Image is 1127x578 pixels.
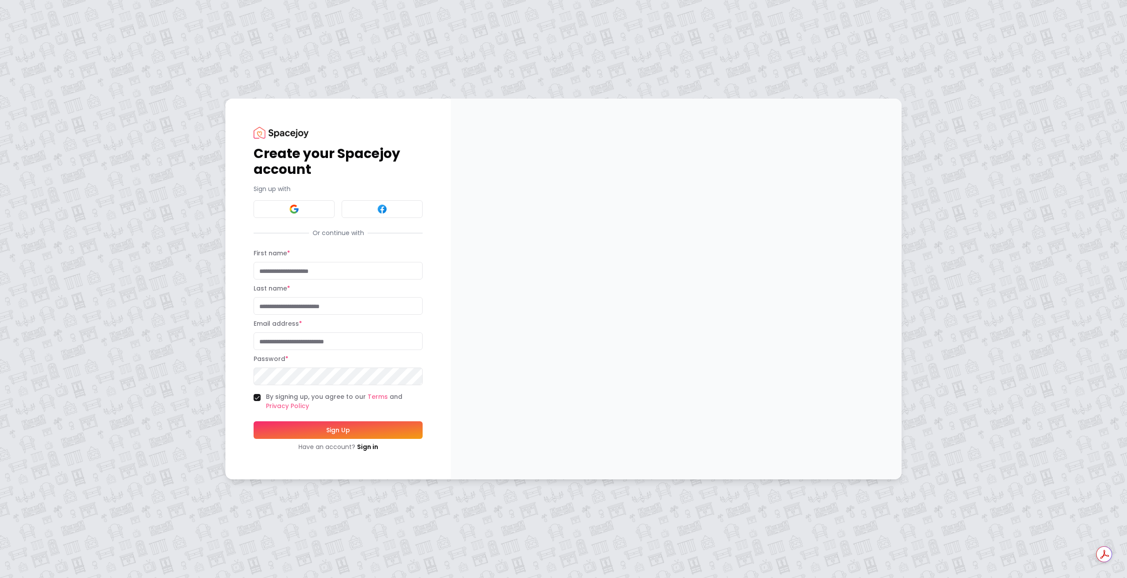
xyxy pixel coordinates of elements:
img: Spacejoy Logo [254,127,309,139]
h1: Create your Spacejoy account [254,146,423,177]
label: Email address [254,319,302,328]
p: Sign up with [254,184,423,193]
label: Password [254,354,288,363]
a: Terms [368,392,388,401]
img: Google signin [289,204,299,214]
a: Privacy Policy [266,401,309,410]
img: banner [451,99,902,479]
label: Last name [254,284,290,293]
img: Facebook signin [377,204,387,214]
label: By signing up, you agree to our and [266,392,423,411]
label: First name [254,249,290,258]
span: Or continue with [309,228,368,237]
div: Have an account? [254,442,423,451]
a: Sign in [357,442,378,451]
button: Sign Up [254,421,423,439]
